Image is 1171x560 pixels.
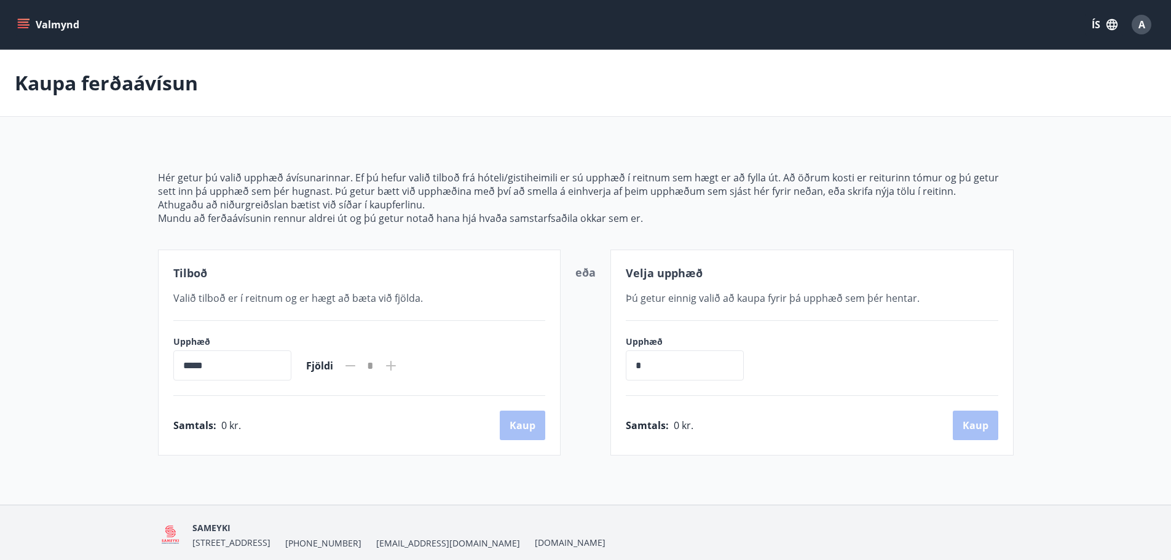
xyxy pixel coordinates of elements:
span: A [1138,18,1145,31]
span: [EMAIL_ADDRESS][DOMAIN_NAME] [376,537,520,550]
button: menu [15,14,84,36]
label: Upphæð [626,336,756,348]
span: Þú getur einnig valið að kaupa fyrir þá upphæð sem þér hentar. [626,291,920,305]
p: Athugaðu að niðurgreiðslan bætist við síðar í kaupferlinu. [158,198,1014,211]
span: [PHONE_NUMBER] [285,537,361,550]
span: 0 kr. [221,419,241,432]
span: Fjöldi [306,359,333,373]
p: Mundu að ferðaávísunin rennur aldrei út og þú getur notað hana hjá hvaða samstarfsaðila okkar sem... [158,211,1014,225]
span: Samtals : [173,419,216,432]
label: Upphæð [173,336,291,348]
span: 0 kr. [674,419,693,432]
span: SAMEYKI [192,522,231,534]
span: Velja upphæð [626,266,703,280]
span: Valið tilboð er í reitnum og er hægt að bæta við fjölda. [173,291,423,305]
span: [STREET_ADDRESS] [192,537,270,548]
img: 5QO2FORUuMeaEQbdwbcTl28EtwdGrpJ2a0ZOehIg.png [158,522,183,548]
button: ÍS [1085,14,1124,36]
p: Hér getur þú valið upphæð ávísunarinnar. Ef þú hefur valið tilboð frá hóteli/gistiheimili er sú u... [158,171,1014,198]
span: eða [575,265,596,280]
span: Samtals : [626,419,669,432]
span: Tilboð [173,266,207,280]
a: [DOMAIN_NAME] [535,537,605,548]
button: A [1127,10,1156,39]
p: Kaupa ferðaávísun [15,69,198,97]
